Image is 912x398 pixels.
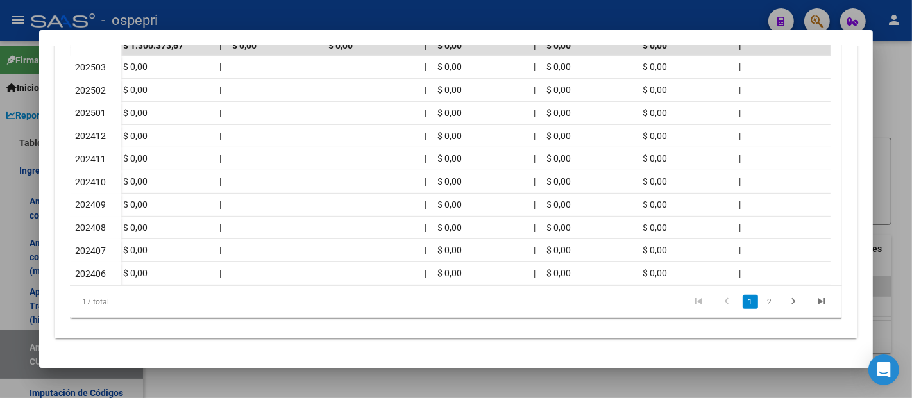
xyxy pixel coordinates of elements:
span: $ 0,00 [546,108,571,118]
span: $ 0,00 [643,222,667,233]
span: $ 0,00 [643,131,667,141]
span: | [534,40,536,51]
span: | [219,153,221,163]
span: | [739,108,741,118]
span: 202412 [75,131,106,141]
span: | [425,222,426,233]
span: $ 0,00 [437,153,462,163]
div: Open Intercom Messenger [868,354,899,385]
span: 202411 [75,154,106,164]
span: $ 0,00 [546,40,571,51]
span: | [425,268,426,278]
span: $ 0,00 [437,245,462,255]
span: | [425,62,426,72]
span: | [534,85,536,95]
span: | [425,153,426,163]
span: $ 0,00 [123,108,148,118]
a: go to last page [809,295,834,309]
a: go to previous page [714,295,739,309]
div: 17 total [70,286,222,318]
span: $ 0,00 [546,176,571,187]
span: | [219,222,221,233]
span: | [425,245,426,255]
span: $ 0,00 [123,245,148,255]
span: $ 0,00 [546,222,571,233]
span: | [219,131,221,141]
span: $ 0,00 [546,153,571,163]
span: $ 0,00 [123,85,148,95]
span: $ 0,00 [546,268,571,278]
span: $ 0,00 [546,199,571,210]
span: $ 0,00 [546,62,571,72]
span: 202501 [75,108,106,118]
a: go to next page [781,295,806,309]
span: | [425,131,426,141]
span: | [739,85,741,95]
span: 202407 [75,245,106,256]
span: | [739,222,741,233]
span: | [534,268,536,278]
span: $ 0,00 [546,131,571,141]
span: $ 0,00 [232,40,257,51]
span: | [219,199,221,210]
span: | [739,131,741,141]
span: | [219,40,222,51]
span: $ 0,00 [437,199,462,210]
span: $ 0,00 [437,268,462,278]
span: | [534,131,536,141]
span: $ 0,00 [437,40,462,51]
span: $ 0,00 [643,62,667,72]
span: | [739,62,741,72]
span: | [425,176,426,187]
span: $ 0,00 [437,222,462,233]
span: 202410 [75,177,106,187]
span: $ 0,00 [643,108,667,118]
span: 202502 [75,85,106,95]
span: | [219,245,221,255]
span: $ 0,00 [123,222,148,233]
span: $ 0,00 [643,268,667,278]
span: 202408 [75,222,106,233]
span: 202406 [75,269,106,279]
span: $ 0,00 [123,131,148,141]
span: | [739,199,741,210]
span: $ 0,00 [123,199,148,210]
span: | [425,85,426,95]
span: $ 0,00 [643,85,667,95]
span: $ 0,00 [643,153,667,163]
span: $ 0,00 [437,108,462,118]
span: $ 0,00 [643,176,667,187]
span: $ 0,00 [123,62,148,72]
span: | [219,85,221,95]
span: | [534,222,536,233]
li: page 1 [741,291,760,313]
span: $ 0,00 [123,153,148,163]
span: $ 0,00 [437,85,462,95]
span: $ 0,00 [546,245,571,255]
span: 202503 [75,62,106,72]
span: $ 0,00 [123,268,148,278]
a: go to first page [686,295,711,309]
span: | [219,268,221,278]
span: | [425,40,427,51]
li: page 2 [760,291,779,313]
span: $ 0,00 [546,85,571,95]
span: | [534,108,536,118]
span: $ 0,00 [123,176,148,187]
span: $ 0,00 [437,131,462,141]
span: $ 0,00 [643,199,667,210]
span: | [219,62,221,72]
span: | [739,176,741,187]
span: $ 0,00 [643,245,667,255]
span: $ 0,00 [643,40,667,51]
span: | [534,176,536,187]
a: 2 [762,295,777,309]
span: $ 0,00 [328,40,353,51]
span: $ 1.300.373,67 [123,40,183,51]
span: 202409 [75,199,106,210]
span: | [739,153,741,163]
span: | [534,62,536,72]
a: 1 [743,295,758,309]
span: | [425,199,426,210]
span: | [739,268,741,278]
